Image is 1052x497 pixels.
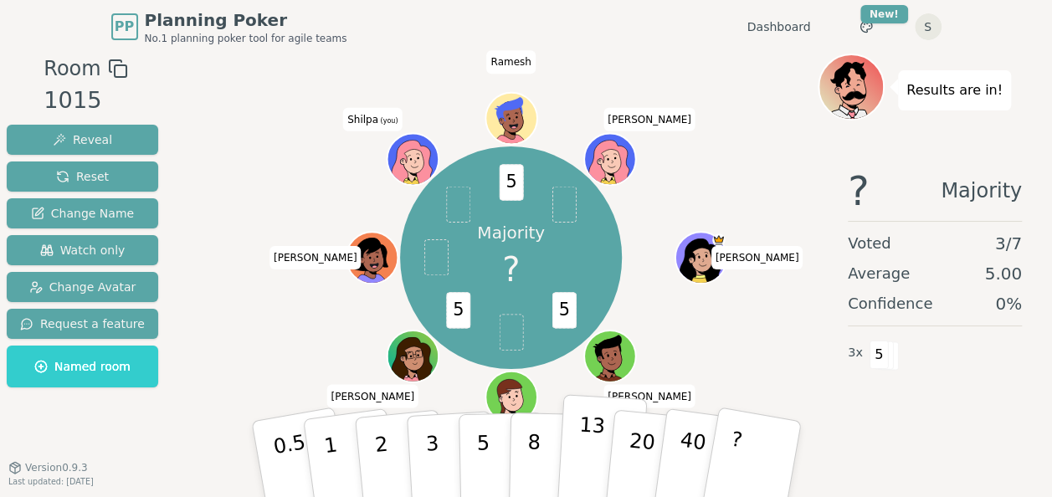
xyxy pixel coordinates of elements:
[40,242,126,259] span: Watch only
[111,8,347,45] a: PPPlanning PokerNo.1 planning poker tool for agile teams
[44,84,127,118] div: 1015
[145,8,347,32] span: Planning Poker
[747,18,811,35] a: Dashboard
[115,17,134,37] span: PP
[552,292,576,328] span: 5
[860,5,908,23] div: New!
[388,135,437,183] button: Click to change your avatar
[995,292,1022,315] span: 0 %
[25,461,88,474] span: Version 0.9.3
[7,161,158,192] button: Reset
[851,12,881,42] button: New!
[269,246,362,269] span: Click to change your name
[477,221,545,244] p: Majority
[502,244,520,295] span: ?
[603,107,695,131] span: Click to change your name
[29,279,136,295] span: Change Avatar
[870,341,889,369] span: 5
[915,13,942,40] button: S
[326,384,418,407] span: Click to change your name
[711,246,803,269] span: Click to change your name
[486,50,535,74] span: Click to change your name
[848,171,869,211] span: ?
[499,165,523,201] span: 5
[34,358,131,375] span: Named room
[44,54,100,84] span: Room
[56,168,109,185] span: Reset
[712,233,725,246] span: Yasmin is the host
[995,232,1022,255] span: 3 / 7
[7,235,158,265] button: Watch only
[603,384,695,407] span: Click to change your name
[7,125,158,155] button: Reveal
[53,131,112,148] span: Reveal
[31,205,134,222] span: Change Name
[848,232,891,255] span: Voted
[145,32,347,45] span: No.1 planning poker tool for agile teams
[941,171,1022,211] span: Majority
[446,292,470,328] span: 5
[848,292,932,315] span: Confidence
[848,262,910,285] span: Average
[7,198,158,228] button: Change Name
[7,272,158,302] button: Change Avatar
[8,477,94,486] span: Last updated: [DATE]
[906,79,1003,102] p: Results are in!
[7,346,158,387] button: Named room
[984,262,1022,285] span: 5.00
[848,344,863,362] span: 3 x
[7,309,158,339] button: Request a feature
[343,107,402,131] span: Click to change your name
[8,461,88,474] button: Version0.9.3
[378,116,398,124] span: (you)
[20,315,145,332] span: Request a feature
